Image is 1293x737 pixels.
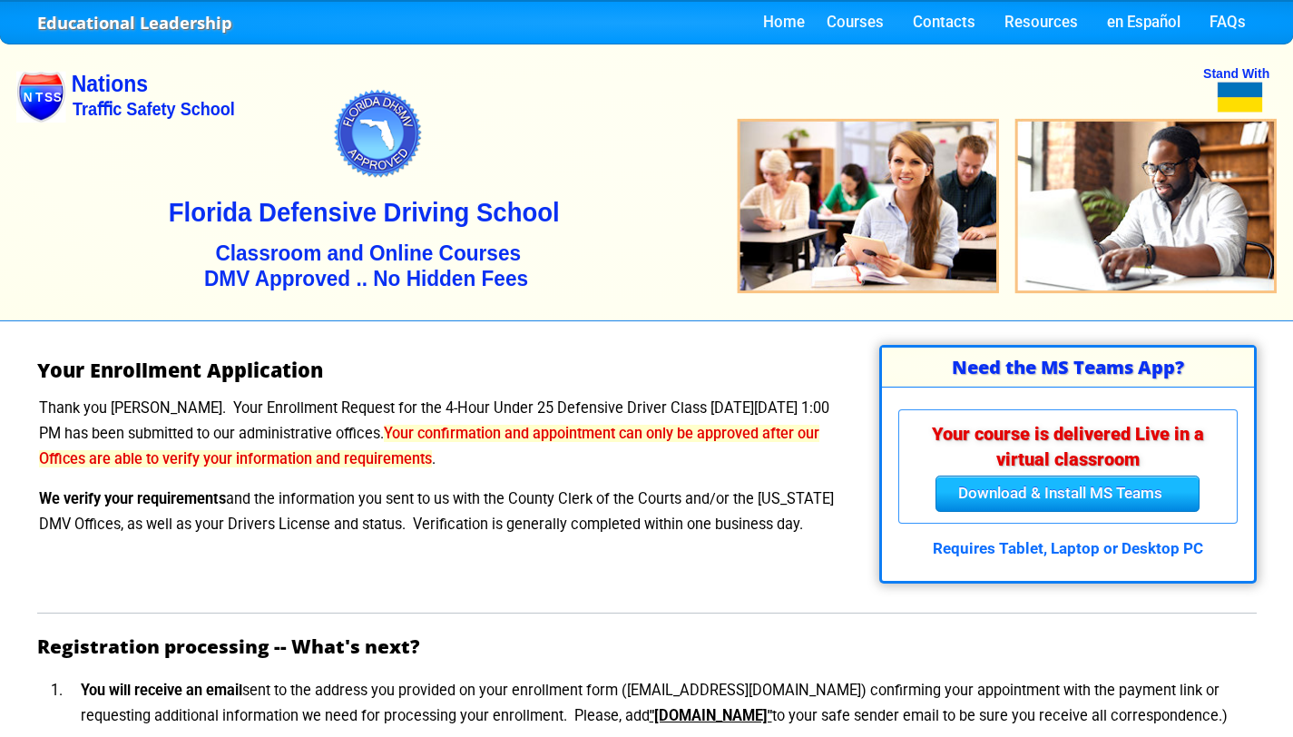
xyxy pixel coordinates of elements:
u: "[DOMAIN_NAME]" [650,707,772,724]
b: You will receive an email [81,682,242,699]
a: Download & Install MS Teams [935,484,1200,501]
a: en Español [1100,9,1195,36]
div: Download & Install MS Teams [935,476,1200,512]
h1: Your Enrollment Application [37,359,839,381]
a: Courses [819,9,898,36]
b: We verify your requirements [39,490,226,507]
a: Resources [997,9,1092,36]
span: Your confirmation and appointment can only be approved after our Offices are able to verify your ... [39,425,819,467]
a: Contacts [906,9,990,36]
a: Home [749,9,812,36]
img: Nations Traffic School - Your DMV Approved Florida Traffic School [16,33,1277,320]
h2: Registration processing -- What's next? [37,635,1257,657]
strong: Requires Tablet, Laptop or Desktop PC [933,539,1203,557]
p: Thank you [PERSON_NAME]. Your Enrollment Request for the 4-Hour Under 25 Defensive Driver Class [... [37,396,839,472]
a: Educational Leadership [37,8,232,38]
p: and the information you sent to us with the County Clerk of the Courts and/or the [US_STATE] DMV ... [37,486,839,537]
a: FAQs [1202,9,1253,36]
div: Your course is delivered Live in a virtual classroom [914,421,1222,476]
h3: Need the MS Teams App? [882,348,1254,388]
